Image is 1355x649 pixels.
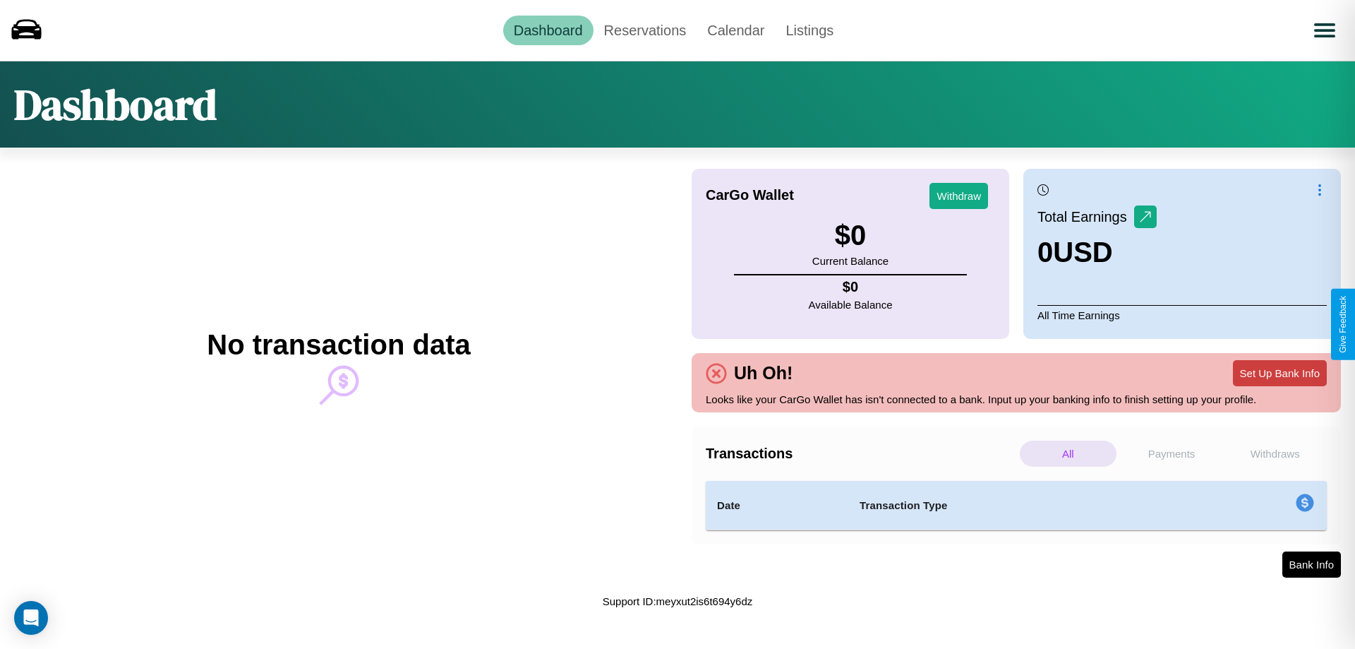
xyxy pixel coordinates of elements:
[14,601,48,635] div: Open Intercom Messenger
[603,592,753,611] p: Support ID: meyxut2is6t694y6dz
[1338,296,1348,353] div: Give Feedback
[1233,360,1327,386] button: Set Up Bank Info
[706,446,1016,462] h4: Transactions
[697,16,775,45] a: Calendar
[1037,204,1134,230] p: Total Earnings
[1282,552,1341,578] button: Bank Info
[1124,441,1220,467] p: Payments
[809,295,893,314] p: Available Balance
[727,363,800,383] h4: Uh Oh!
[1305,11,1344,50] button: Open menu
[860,497,1180,514] h4: Transaction Type
[775,16,844,45] a: Listings
[1020,441,1116,467] p: All
[207,329,470,361] h2: No transaction data
[1227,441,1323,467] p: Withdraws
[812,251,889,270] p: Current Balance
[812,220,889,251] h3: $ 0
[14,76,217,133] h1: Dashboard
[706,390,1327,409] p: Looks like your CarGo Wallet has isn't connected to a bank. Input up your banking info to finish ...
[594,16,697,45] a: Reservations
[717,497,837,514] h4: Date
[706,481,1327,530] table: simple table
[1037,237,1157,268] h3: 0 USD
[503,16,594,45] a: Dashboard
[1037,305,1327,325] p: All Time Earnings
[706,187,794,203] h4: CarGo Wallet
[929,183,988,209] button: Withdraw
[809,279,893,295] h4: $ 0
